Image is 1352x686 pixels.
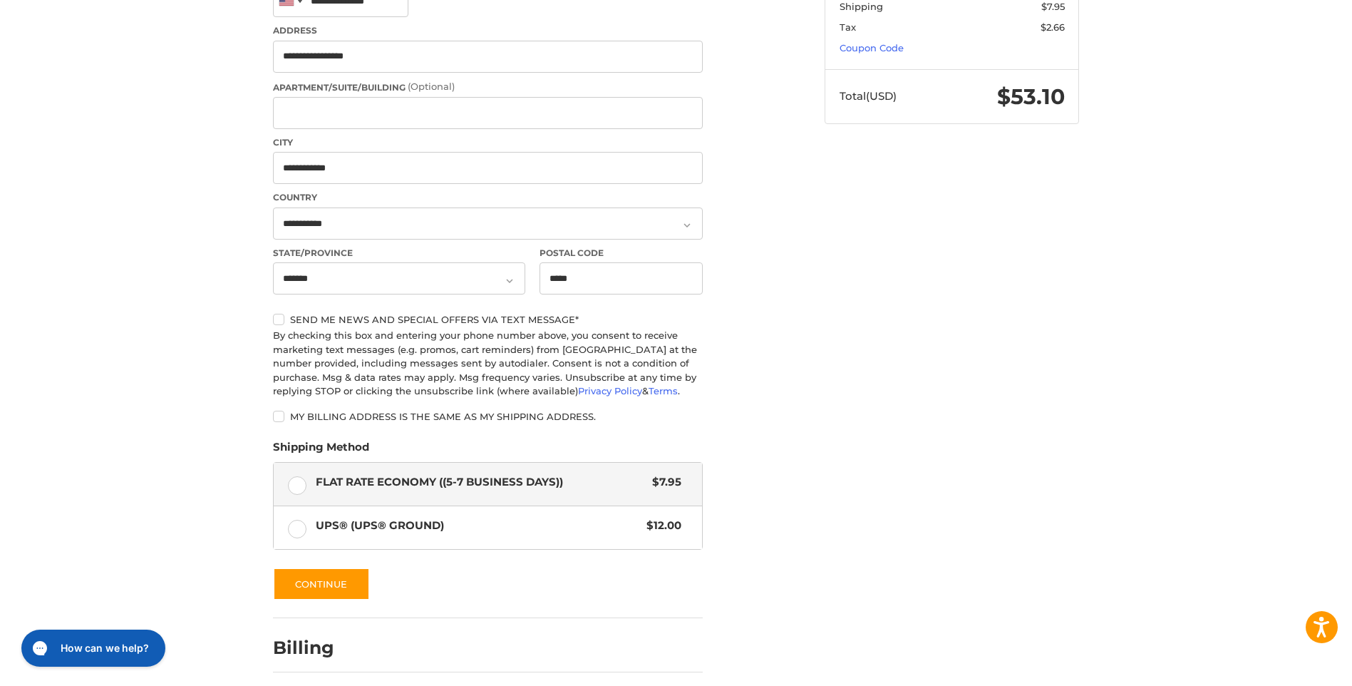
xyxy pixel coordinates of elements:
[273,136,703,149] label: City
[273,314,703,325] label: Send me news and special offers via text message*
[840,89,897,103] span: Total (USD)
[316,518,640,534] span: UPS® (UPS® Ground)
[273,329,703,399] div: By checking this box and entering your phone number above, you consent to receive marketing text ...
[840,1,883,12] span: Shipping
[578,385,642,396] a: Privacy Policy
[14,625,170,672] iframe: Gorgias live chat messenger
[273,637,356,659] h2: Billing
[316,474,646,491] span: Flat Rate Economy ((5-7 Business Days))
[273,24,703,37] label: Address
[649,385,678,396] a: Terms
[840,21,856,33] span: Tax
[997,83,1065,110] span: $53.10
[273,568,370,600] button: Continue
[639,518,681,534] span: $12.00
[645,474,681,491] span: $7.95
[408,81,455,92] small: (Optional)
[273,191,703,204] label: Country
[840,42,904,53] a: Coupon Code
[1041,1,1065,12] span: $7.95
[273,80,703,94] label: Apartment/Suite/Building
[273,247,525,260] label: State/Province
[540,247,703,260] label: Postal Code
[1234,647,1352,686] iframe: Google Customer Reviews
[273,439,369,462] legend: Shipping Method
[273,411,703,422] label: My billing address is the same as my shipping address.
[1041,21,1065,33] span: $2.66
